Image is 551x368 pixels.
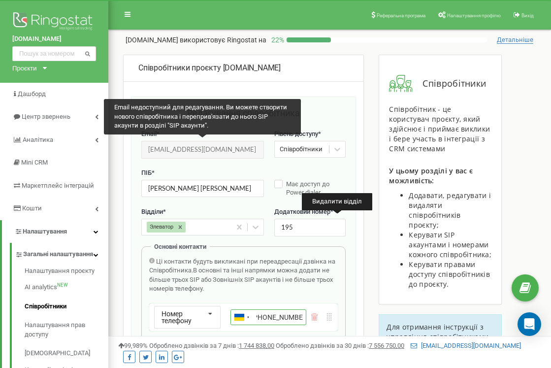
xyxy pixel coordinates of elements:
u: 7 556 750,00 [369,342,404,349]
a: [DEMOGRAPHIC_DATA] [25,344,108,363]
span: Має доступ до Power dialer [286,180,329,196]
div: [DOMAIN_NAME] [138,63,349,74]
div: Ukraine (Україна): +380 [231,310,254,325]
span: Співробітник - це користувач проєкту, який здійснює і приймає виклики і бере участь в інтеграції ... [389,104,490,153]
span: Mini CRM [21,159,48,166]
span: Керувати SIP акаунтами і номерами кожного співробітника; [409,230,491,259]
span: Детальніше [497,36,533,44]
a: Співробітники [25,297,108,316]
span: Email [141,130,157,137]
a: Загальні налаштування [15,243,108,263]
span: Аналiтика [23,136,53,143]
p: 22 % [266,35,287,45]
span: В основні та інші напрямки можна додати не більше трьох SIP або Зовнішніх SIP акаунтів і не більш... [149,267,333,292]
p: [DOMAIN_NAME] [126,35,266,45]
input: Пошук за номером [12,46,96,61]
a: Налаштування проєкту [25,267,108,278]
span: Співробітники [413,77,486,90]
div: Элеватор [147,222,175,233]
u: 1 744 838,00 [239,342,274,349]
span: Налаштування [23,228,67,235]
span: Номер телефону [162,310,192,325]
input: Введіть ПІБ [141,180,264,197]
span: Додавати, редагувати і видаляти співробітників проєкту; [409,191,491,230]
div: Співробітники [280,145,323,154]
span: ПІБ [141,169,152,176]
span: Для отримання інструкції з управління співробітниками проєкту перейдіть до [387,322,488,351]
span: Ці контакти будуть викликані при переадресації дзвінка на Співробітника. [149,258,335,274]
span: Дашборд [18,90,46,98]
span: Реферальна програма [377,13,425,18]
span: Кошти [22,204,42,212]
a: AI analyticsNEW [25,278,108,297]
a: Налаштування [2,220,108,243]
span: Загальні налаштування [23,250,93,259]
span: використовує Ringostat на [180,36,266,44]
img: Ringostat logo [12,10,96,34]
span: 99,989% [118,342,148,349]
span: Співробітники проєкту [138,63,221,72]
span: Маркетплейс інтеграцій [22,182,94,189]
input: Введіть Email [141,141,264,158]
span: У цьому розділі у вас є можливість: [389,166,473,185]
a: [EMAIL_ADDRESS][DOMAIN_NAME] [411,342,521,349]
span: Основні контакти [154,243,206,250]
div: Проєкти [12,64,37,73]
span: Налаштування профілю [447,13,501,18]
span: Редагування співробітника [187,108,300,118]
span: Керувати правами доступу співробітників до проєкту. [409,260,490,289]
span: Оброблено дзвінків за 7 днів : [149,342,274,349]
div: Open Intercom Messenger [518,312,541,336]
span: Додатковий номер [274,208,330,215]
span: Відділи [141,208,163,215]
a: [DOMAIN_NAME] [12,34,96,44]
span: Вихід [521,13,534,18]
span: Рівень доступу [274,130,318,137]
input: Вкажіть додатковий номер [274,219,346,236]
span: Центр звернень [22,113,70,120]
span: Оброблено дзвінків за 30 днів : [276,342,404,349]
a: Налаштування прав доступу [25,316,108,344]
input: Введіть номер телефону [230,309,306,325]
